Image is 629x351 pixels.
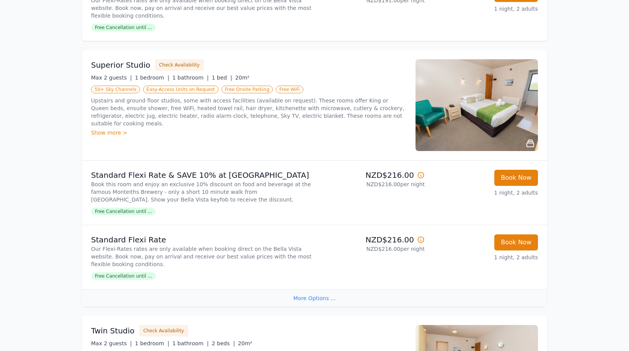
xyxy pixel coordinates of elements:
[135,75,169,81] span: 1 bedroom |
[91,86,140,93] span: 50+ Sky Channels
[318,170,425,180] p: NZD$216.00
[235,75,249,81] span: 20m²
[91,75,132,81] span: Max 2 guests |
[318,245,425,253] p: NZD$216.00 per night
[91,272,156,280] span: Free Cancellation until ...
[91,97,406,127] p: Upstairs and ground floor studios, some with access facilities (available on request). These room...
[91,208,156,215] span: Free Cancellation until ...
[91,60,150,70] h3: Superior Studio
[91,325,135,336] h3: Twin Studio
[276,86,303,93] span: Free WiFi
[135,340,169,346] span: 1 bedroom |
[91,180,311,203] p: Book this room and enjoy an exclusive 10% discount on food and beverage at the famous Monteiths B...
[172,75,209,81] span: 1 bathroom |
[494,170,538,186] button: Book Now
[431,5,538,13] p: 1 night, 2 adults
[172,340,209,346] span: 1 bathroom |
[139,325,188,336] button: Check Availability
[318,180,425,188] p: NZD$216.00 per night
[91,245,311,268] p: Our Flexi-Rates rates are only available when booking direct on the Bella Vista website. Book now...
[222,86,273,93] span: Free Onsite Parking
[431,189,538,197] p: 1 night, 2 adults
[155,59,204,71] button: Check Availability
[238,340,252,346] span: 20m²
[431,253,538,261] p: 1 night, 2 adults
[91,170,311,180] p: Standard Flexi Rate & SAVE 10% at [GEOGRAPHIC_DATA]
[82,289,547,307] div: More Options ...
[91,340,132,346] span: Max 2 guests |
[494,234,538,250] button: Book Now
[143,86,218,93] span: Easy-Access Units on Request
[212,340,235,346] span: 2 beds |
[212,75,232,81] span: 1 bed |
[318,234,425,245] p: NZD$216.00
[91,234,311,245] p: Standard Flexi Rate
[91,24,156,31] span: Free Cancellation until ...
[91,129,406,136] div: Show more >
